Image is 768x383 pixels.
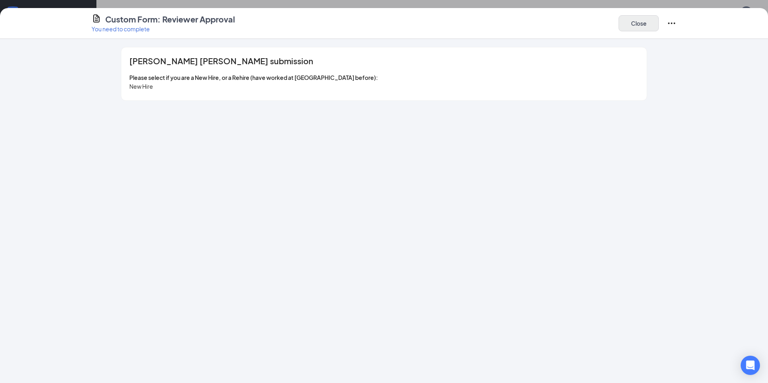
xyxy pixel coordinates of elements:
p: You need to complete [92,25,235,33]
span: [PERSON_NAME] [PERSON_NAME] submission [129,57,313,65]
span: New Hire [129,83,153,90]
h4: Custom Form: Reviewer Approval [105,14,235,25]
svg: CustomFormIcon [92,14,101,23]
span: Please select if you are a New Hire, or a Rehire (have worked at [GEOGRAPHIC_DATA] before): [129,74,378,81]
button: Close [619,15,659,31]
svg: Ellipses [667,18,676,28]
div: Open Intercom Messenger [741,356,760,375]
